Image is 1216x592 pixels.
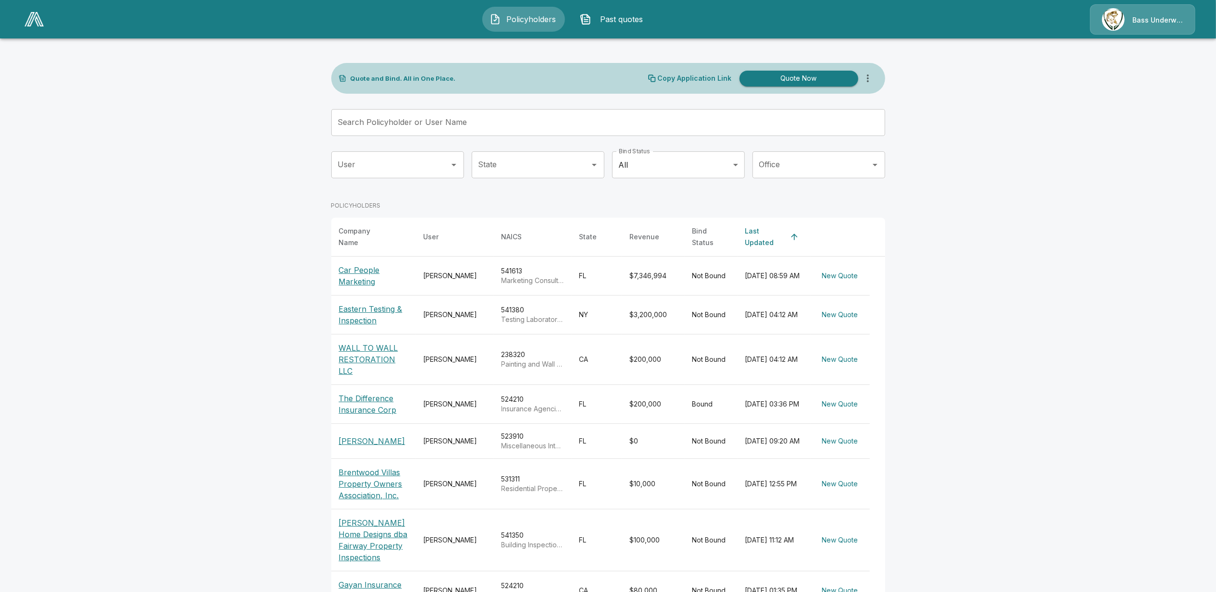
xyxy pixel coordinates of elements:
[622,296,685,334] td: $3,200,000
[685,509,738,571] td: Not Bound
[612,151,745,178] div: All
[685,385,738,424] td: Bound
[572,296,622,334] td: NY
[501,276,564,285] p: Marketing Consulting Services
[25,12,44,26] img: AA Logo
[595,13,648,25] span: Past quotes
[685,218,738,257] th: Bind Status
[339,393,408,416] p: The Difference Insurance Corp
[501,266,564,285] div: 541613
[818,351,862,369] button: New Quote
[736,71,858,86] a: Quote Now
[738,459,811,509] td: [DATE] 12:55 PM
[818,475,862,493] button: New Quote
[501,432,564,451] div: 523910
[622,509,685,571] td: $100,000
[622,459,685,509] td: $10,000
[447,158,461,172] button: Open
[489,13,501,25] img: Policyholders Icon
[505,13,558,25] span: Policyholders
[501,395,564,414] div: 524210
[573,7,655,32] button: Past quotes IconPast quotes
[738,385,811,424] td: [DATE] 03:36 PM
[424,271,486,281] div: [PERSON_NAME]
[424,436,486,446] div: [PERSON_NAME]
[619,147,650,155] label: Bind Status
[424,231,439,243] div: User
[818,395,862,413] button: New Quote
[858,69,878,88] button: more
[685,424,738,459] td: Not Bound
[339,225,391,248] div: Company Name
[658,75,732,82] p: Copy Application Link
[424,355,486,364] div: [PERSON_NAME]
[738,424,811,459] td: [DATE] 09:20 AM
[588,158,601,172] button: Open
[1090,4,1195,35] a: Agency IconBass Underwriters
[339,467,408,501] p: Brentwood Villas Property Owners Association, Inc.
[738,257,811,296] td: [DATE] 08:59 AM
[339,517,408,563] p: [PERSON_NAME] Home Designs dba Fairway Property Inspections
[738,296,811,334] td: [DATE] 04:12 AM
[501,231,522,243] div: NAICS
[351,75,456,82] p: Quote and Bind. All in One Place.
[501,474,564,493] div: 531311
[501,359,564,369] p: Painting and Wall Covering Contractors
[339,342,408,377] p: WALL TO WALL RESTORATION LLC
[1102,8,1125,31] img: Agency Icon
[339,264,408,287] p: Car People Marketing
[501,315,564,324] p: Testing Laboratories and Services
[501,305,564,324] div: 541380
[818,306,862,324] button: New Quote
[501,484,564,493] p: Residential Property Managers
[572,385,622,424] td: FL
[622,424,685,459] td: $0
[868,158,882,172] button: Open
[818,531,862,549] button: New Quote
[501,404,564,414] p: Insurance Agencies and Brokerages
[740,71,858,86] button: Quote Now
[580,13,591,25] img: Past quotes Icon
[572,334,622,385] td: CA
[622,257,685,296] td: $7,346,994
[501,441,564,451] p: Miscellaneous Intermediation
[339,303,408,326] p: Eastern Testing & Inspection
[622,334,685,385] td: $200,000
[424,310,486,320] div: [PERSON_NAME]
[685,296,738,334] td: Not Bound
[424,479,486,489] div: [PERSON_NAME]
[622,385,685,424] td: $200,000
[685,459,738,509] td: Not Bound
[572,424,622,459] td: FL
[685,334,738,385] td: Not Bound
[572,459,622,509] td: FL
[579,231,597,243] div: State
[424,535,486,545] div: [PERSON_NAME]
[501,540,564,550] p: Building Inspection Services
[482,7,565,32] button: Policyholders IconPolicyholders
[572,257,622,296] td: FL
[501,530,564,550] div: 541350
[745,225,786,248] div: Last Updated
[818,267,862,285] button: New Quote
[339,435,405,447] p: [PERSON_NAME]
[630,231,660,243] div: Revenue
[818,432,862,450] button: New Quote
[685,257,738,296] td: Not Bound
[424,399,486,409] div: [PERSON_NAME]
[1132,15,1183,25] p: Bass Underwriters
[501,350,564,369] div: 238320
[572,509,622,571] td: FL
[738,334,811,385] td: [DATE] 04:12 AM
[331,201,381,210] p: POLICYHOLDERS
[738,509,811,571] td: [DATE] 11:12 AM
